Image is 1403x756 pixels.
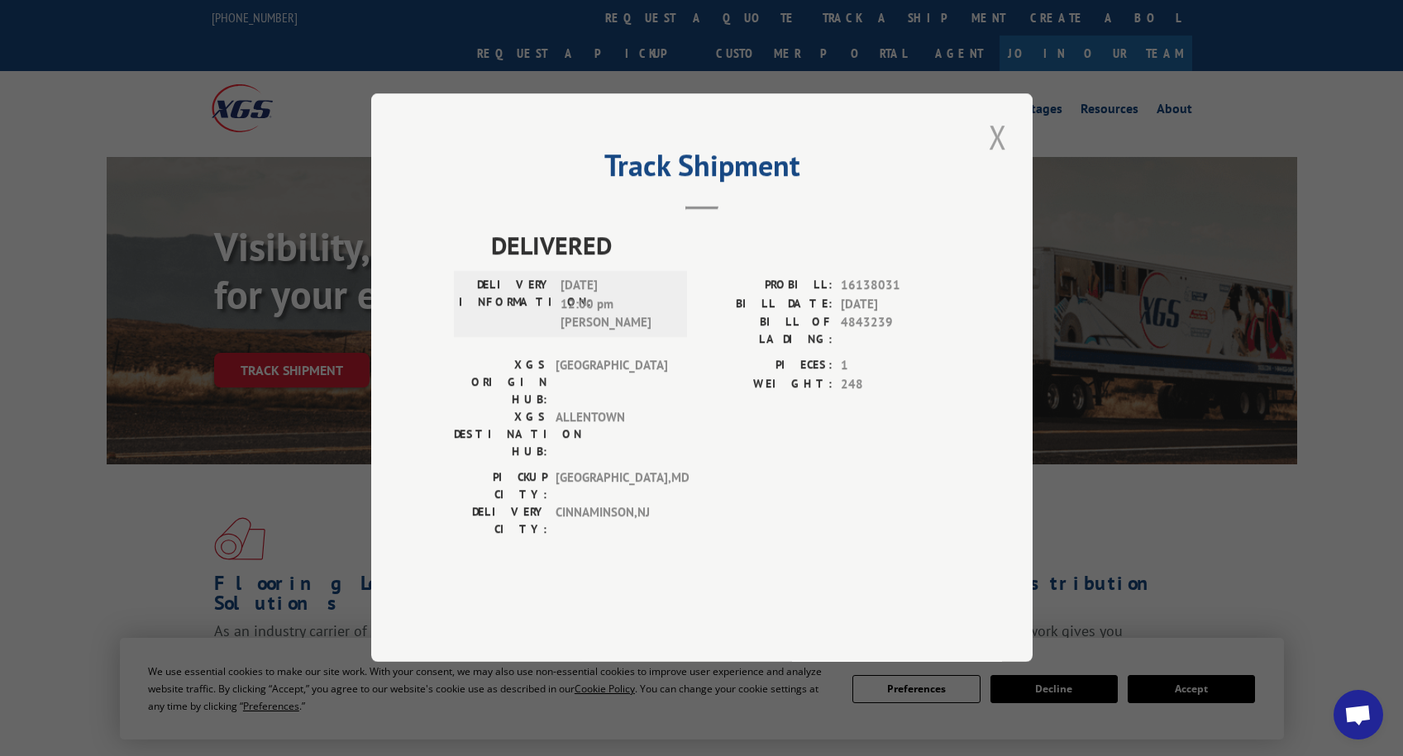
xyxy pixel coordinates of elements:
[702,357,833,376] label: PIECES:
[491,227,950,264] span: DELIVERED
[556,357,667,409] span: [GEOGRAPHIC_DATA]
[556,504,667,539] span: CINNAMINSON , NJ
[841,295,950,314] span: [DATE]
[459,277,552,333] label: DELIVERY INFORMATION:
[841,314,950,349] span: 4843239
[841,277,950,296] span: 16138031
[841,357,950,376] span: 1
[454,409,547,461] label: XGS DESTINATION HUB:
[702,314,833,349] label: BILL OF LADING:
[454,154,950,185] h2: Track Shipment
[1334,690,1383,739] a: Open chat
[841,375,950,394] span: 248
[556,469,667,504] span: [GEOGRAPHIC_DATA] , MD
[702,277,833,296] label: PROBILL:
[556,409,667,461] span: ALLENTOWN
[702,295,833,314] label: BILL DATE:
[561,277,672,333] span: [DATE] 12:00 pm [PERSON_NAME]
[454,357,547,409] label: XGS ORIGIN HUB:
[454,469,547,504] label: PICKUP CITY:
[454,504,547,539] label: DELIVERY CITY:
[984,114,1012,159] button: Close modal
[702,375,833,394] label: WEIGHT:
